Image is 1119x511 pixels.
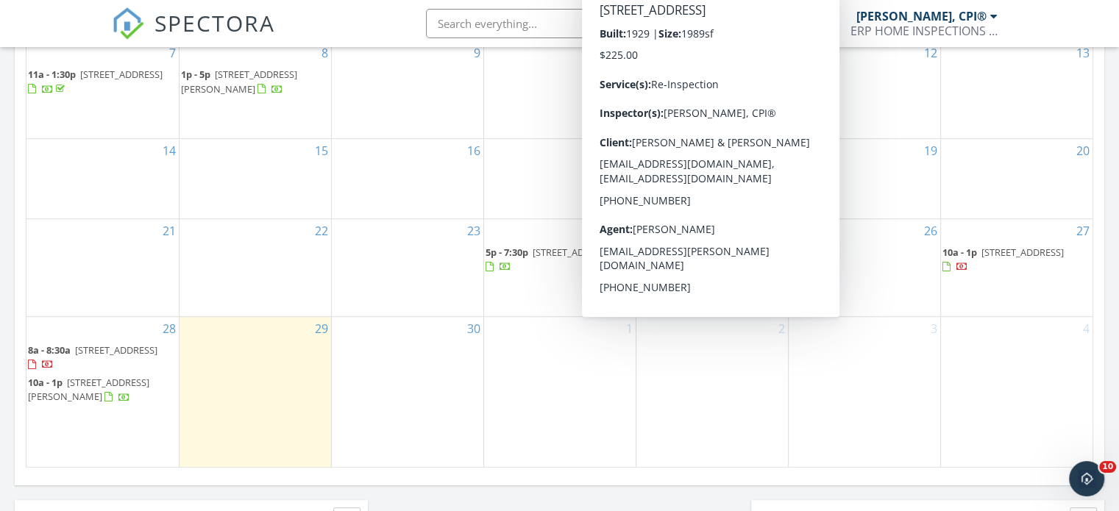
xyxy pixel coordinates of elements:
[788,139,940,219] td: Go to September 19, 2025
[638,68,781,95] a: 4:15p - 6:45p [STREET_ADDRESS]
[181,68,210,81] span: 1p - 5p
[312,139,331,162] a: Go to September 15, 2025
[26,219,179,317] td: Go to September 21, 2025
[769,41,788,65] a: Go to September 11, 2025
[179,41,331,139] td: Go to September 8, 2025
[464,317,483,340] a: Go to September 30, 2025
[486,246,528,259] span: 5p - 7:30p
[617,219,636,243] a: Go to September 24, 2025
[28,68,163,95] a: 11a - 1:30p [STREET_ADDRESS]
[638,68,694,81] span: 4:15p - 6:45p
[26,41,179,139] td: Go to September 7, 2025
[1080,317,1093,340] a: Go to October 4, 2025
[464,139,483,162] a: Go to September 16, 2025
[26,139,179,219] td: Go to September 14, 2025
[426,9,720,38] input: Search everything...
[483,316,636,467] td: Go to October 1, 2025
[533,246,615,259] span: [STREET_ADDRESS]
[181,68,297,95] span: [STREET_ADDRESS][PERSON_NAME]
[921,219,940,243] a: Go to September 26, 2025
[28,68,76,81] span: 11a - 1:30p
[483,41,636,139] td: Go to September 10, 2025
[75,343,157,357] span: [STREET_ADDRESS]
[154,7,275,38] span: SPECTORA
[788,316,940,467] td: Go to October 3, 2025
[331,41,483,139] td: Go to September 9, 2025
[638,66,786,98] a: 4:15p - 6:45p [STREET_ADDRESS]
[940,316,1093,467] td: Go to October 4, 2025
[28,343,157,371] a: 8a - 8:30a [STREET_ADDRESS]
[850,24,998,38] div: ERP HOME INSPECTIONS MD
[921,41,940,65] a: Go to September 12, 2025
[1099,461,1116,473] span: 10
[331,139,483,219] td: Go to September 16, 2025
[636,219,788,317] td: Go to September 25, 2025
[486,244,634,276] a: 5p - 7:30p [STREET_ADDRESS]
[921,139,940,162] a: Go to September 19, 2025
[483,219,636,317] td: Go to September 24, 2025
[112,20,275,51] a: SPECTORA
[636,139,788,219] td: Go to September 18, 2025
[179,316,331,467] td: Go to September 29, 2025
[28,376,149,403] span: [STREET_ADDRESS][PERSON_NAME]
[28,376,149,403] a: 10a - 1p [STREET_ADDRESS][PERSON_NAME]
[181,66,330,98] a: 1p - 5p [STREET_ADDRESS][PERSON_NAME]
[471,41,483,65] a: Go to September 9, 2025
[856,9,987,24] div: [PERSON_NAME], CPI®
[80,68,163,81] span: [STREET_ADDRESS]
[623,317,636,340] a: Go to October 1, 2025
[636,316,788,467] td: Go to October 2, 2025
[160,139,179,162] a: Go to September 14, 2025
[617,139,636,162] a: Go to September 17, 2025
[775,317,788,340] a: Go to October 2, 2025
[28,376,63,389] span: 10a - 1p
[1069,461,1104,496] iframe: Intercom live chat
[981,246,1064,259] span: [STREET_ADDRESS]
[1073,219,1093,243] a: Go to September 27, 2025
[942,246,1064,273] a: 10a - 1p [STREET_ADDRESS]
[940,219,1093,317] td: Go to September 27, 2025
[769,139,788,162] a: Go to September 18, 2025
[483,139,636,219] td: Go to September 17, 2025
[28,343,71,357] span: 8a - 8:30a
[617,41,636,65] a: Go to September 10, 2025
[331,219,483,317] td: Go to September 23, 2025
[464,219,483,243] a: Go to September 23, 2025
[181,68,297,95] a: 1p - 5p [STREET_ADDRESS][PERSON_NAME]
[112,7,144,40] img: The Best Home Inspection Software - Spectora
[1073,139,1093,162] a: Go to September 20, 2025
[940,139,1093,219] td: Go to September 20, 2025
[179,219,331,317] td: Go to September 22, 2025
[331,316,483,467] td: Go to September 30, 2025
[788,41,940,139] td: Go to September 12, 2025
[160,317,179,340] a: Go to September 28, 2025
[319,41,331,65] a: Go to September 8, 2025
[940,41,1093,139] td: Go to September 13, 2025
[26,316,179,467] td: Go to September 28, 2025
[769,219,788,243] a: Go to September 25, 2025
[160,219,179,243] a: Go to September 21, 2025
[788,219,940,317] td: Go to September 26, 2025
[1073,41,1093,65] a: Go to September 13, 2025
[942,246,977,259] span: 10a - 1p
[28,66,177,98] a: 11a - 1:30p [STREET_ADDRESS]
[179,139,331,219] td: Go to September 15, 2025
[28,374,177,406] a: 10a - 1p [STREET_ADDRESS][PERSON_NAME]
[636,41,788,139] td: Go to September 11, 2025
[928,317,940,340] a: Go to October 3, 2025
[942,244,1092,276] a: 10a - 1p [STREET_ADDRESS]
[312,317,331,340] a: Go to September 29, 2025
[698,68,781,81] span: [STREET_ADDRESS]
[28,342,177,374] a: 8a - 8:30a [STREET_ADDRESS]
[486,246,615,273] a: 5p - 7:30p [STREET_ADDRESS]
[312,219,331,243] a: Go to September 22, 2025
